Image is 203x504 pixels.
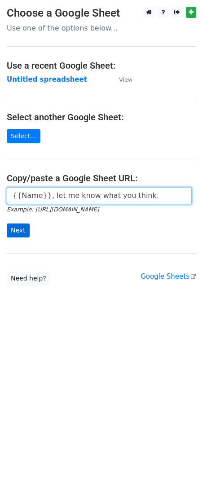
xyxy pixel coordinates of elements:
[110,75,132,83] a: View
[7,7,196,20] h3: Choose a Google Sheet
[7,272,50,285] a: Need help?
[7,75,87,83] a: Untitled spreadsheet
[7,23,196,33] p: Use one of the options below...
[119,76,132,83] small: View
[7,112,196,123] h4: Select another Google Sheet:
[158,461,203,504] iframe: Chat Widget
[7,224,30,237] input: Next
[7,173,196,184] h4: Copy/paste a Google Sheet URL:
[7,187,192,204] input: Paste your Google Sheet URL here
[7,129,40,143] a: Select...
[7,206,99,213] small: Example: [URL][DOMAIN_NAME]
[141,272,196,280] a: Google Sheets
[7,60,196,71] h4: Use a recent Google Sheet:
